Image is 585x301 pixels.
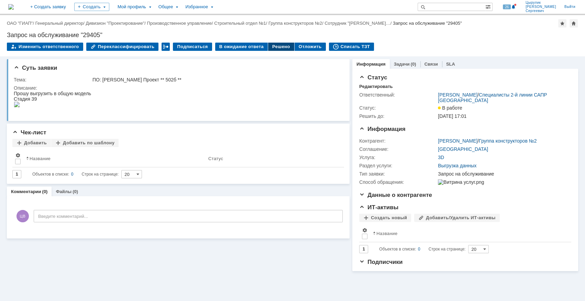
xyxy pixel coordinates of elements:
[71,170,74,178] div: 0
[12,129,46,136] span: Чек-лист
[438,113,466,119] span: [DATE] 17:01
[268,21,324,26] div: /
[438,138,477,144] a: [PERSON_NAME]
[438,171,568,177] div: Запрос на обслуживание
[359,192,432,198] span: Данные о контрагенте
[268,21,322,26] a: Группа конструкторов №2
[7,32,578,38] div: Запрос на обслуживание "29405"
[359,163,437,168] div: Раздел услуги:
[14,85,341,91] div: Описание:
[438,92,547,103] a: Специалисты 2-й линии САПР [GEOGRAPHIC_DATA]
[370,225,566,242] th: Название
[526,1,556,5] span: Цырулик
[356,62,385,67] a: Информация
[438,92,568,103] div: /
[32,170,119,178] i: Строк на странице:
[438,105,462,111] span: В работе
[206,150,339,167] th: Статус
[438,163,476,168] a: Выгрузка данных
[393,21,462,26] div: Запрос на обслуживание "29405"
[362,227,367,233] span: Настройки
[558,19,566,27] div: Добавить в избранное
[35,21,86,26] div: /
[214,21,268,26] div: /
[359,126,405,132] span: Информация
[438,92,477,98] a: [PERSON_NAME]
[86,21,144,26] a: Дивизион "Проектирование"
[15,153,21,158] span: Настройки
[74,3,109,11] div: Создать
[32,172,69,177] span: Объектов в списке:
[35,21,83,26] a: Генеральный директор
[324,21,390,26] a: Сотрудник "[PERSON_NAME]…
[526,9,556,13] span: Сергеевич
[147,21,214,26] div: /
[56,189,71,194] a: Файлы
[30,156,51,161] div: Название
[359,74,387,81] span: Статус
[359,146,437,152] div: Соглашение:
[359,171,437,177] div: Тип заявки:
[8,4,14,10] img: logo
[359,84,393,89] div: Редактировать
[485,3,492,10] span: Расширенный поиск
[73,189,78,194] div: (0)
[379,245,465,253] i: Строк на странице:
[8,4,14,10] a: Перейти на домашнюю страницу
[479,138,537,144] a: Группа конструкторов №2
[147,21,212,26] a: Производственное управление
[324,21,393,26] div: /
[208,156,223,161] div: Статус
[16,210,29,222] span: ЦВ
[359,179,437,185] div: Способ обращения:
[438,146,488,152] a: [GEOGRAPHIC_DATA]
[359,204,398,211] span: ИТ-активы
[359,155,437,160] div: Услуга:
[446,62,455,67] a: SLA
[214,21,266,26] a: Строительный отдел №1
[92,77,340,82] div: ПО: [PERSON_NAME] Проект ** 502б **
[438,138,537,144] div: /
[14,65,57,71] span: Суть заявки
[86,21,147,26] div: /
[376,231,397,236] div: Название
[162,43,170,51] div: Работа с массовостью
[7,21,35,26] div: /
[394,62,410,67] a: Задачи
[359,113,437,119] div: Решить до:
[526,5,556,9] span: [PERSON_NAME]
[42,189,48,194] div: (0)
[7,21,33,26] a: ОАО "ГИАП"
[359,105,437,111] div: Статус:
[359,259,402,265] span: Подписчики
[424,62,438,67] a: Связи
[411,62,416,67] div: (0)
[438,179,484,185] img: Витрина услуг.png
[23,150,206,167] th: Название
[570,19,578,27] div: Сделать домашней страницей
[359,138,437,144] div: Контрагент:
[438,155,444,160] a: 3D
[11,189,41,194] a: Комментарии
[418,245,420,253] div: 0
[503,4,511,9] span: 26
[359,92,437,98] div: Ответственный:
[379,247,416,252] span: Объектов в списке:
[14,77,91,82] div: Тема:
